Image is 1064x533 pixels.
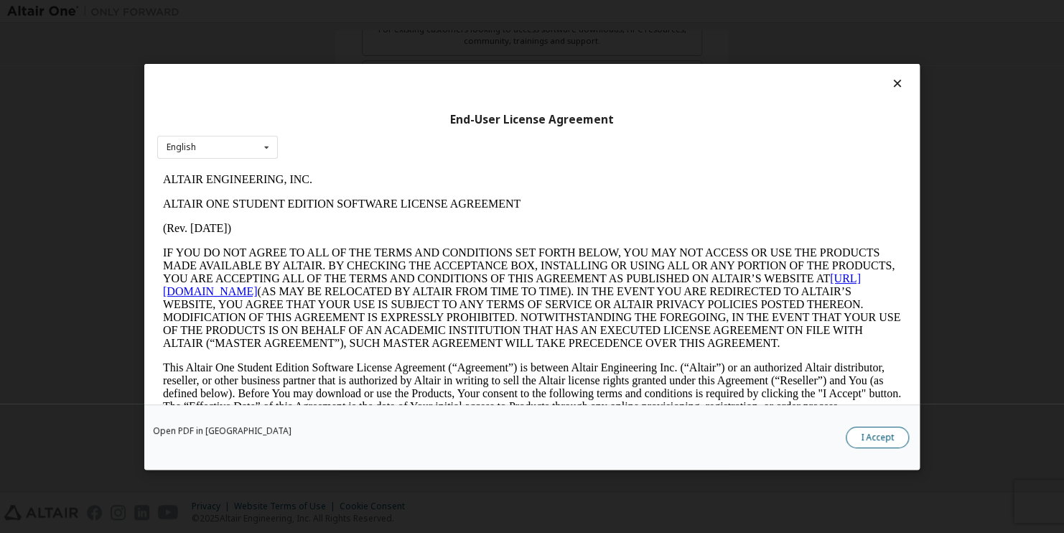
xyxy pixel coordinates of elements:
div: End-User License Agreement [157,112,907,126]
button: I Accept [846,426,909,448]
p: ALTAIR ENGINEERING, INC. [6,6,744,19]
a: [URL][DOMAIN_NAME] [6,105,704,130]
div: English [167,143,196,152]
p: (Rev. [DATE]) [6,55,744,68]
p: IF YOU DO NOT AGREE TO ALL OF THE TERMS AND CONDITIONS SET FORTH BELOW, YOU MAY NOT ACCESS OR USE... [6,79,744,182]
p: This Altair One Student Edition Software License Agreement (“Agreement”) is between Altair Engine... [6,194,744,246]
a: Open PDF in [GEOGRAPHIC_DATA] [153,426,291,435]
p: ALTAIR ONE STUDENT EDITION SOFTWARE LICENSE AGREEMENT [6,30,744,43]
